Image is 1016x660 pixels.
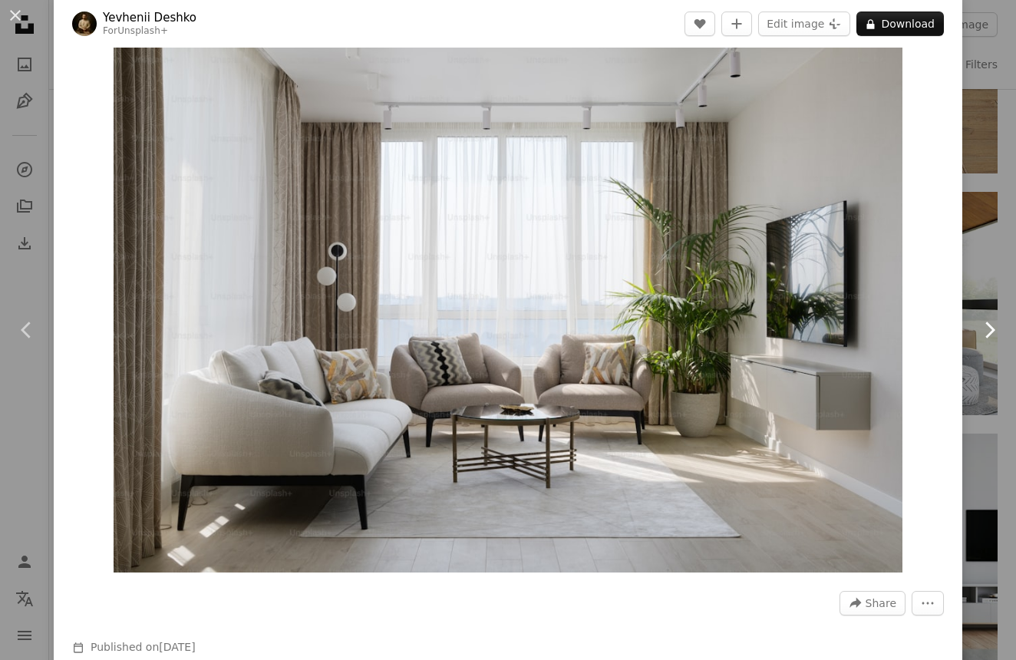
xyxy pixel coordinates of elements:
a: Unsplash+ [117,25,168,36]
a: Next [962,256,1016,404]
img: a living room with a large window [114,47,902,573]
button: Share this image [840,591,905,615]
button: More Actions [912,591,944,615]
span: Share [866,592,896,615]
button: Edit image [758,12,850,36]
button: Add to Collection [721,12,752,36]
span: Published on [91,641,196,653]
a: Yevhenii Deshko [103,10,196,25]
time: December 7, 2022 at 7:48:43 PM GMT+5:30 [159,641,195,653]
button: Zoom in on this image [114,47,902,573]
button: Download [856,12,944,36]
button: Like [684,12,715,36]
img: Go to Yevhenii Deshko's profile [72,12,97,36]
div: For [103,25,196,38]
